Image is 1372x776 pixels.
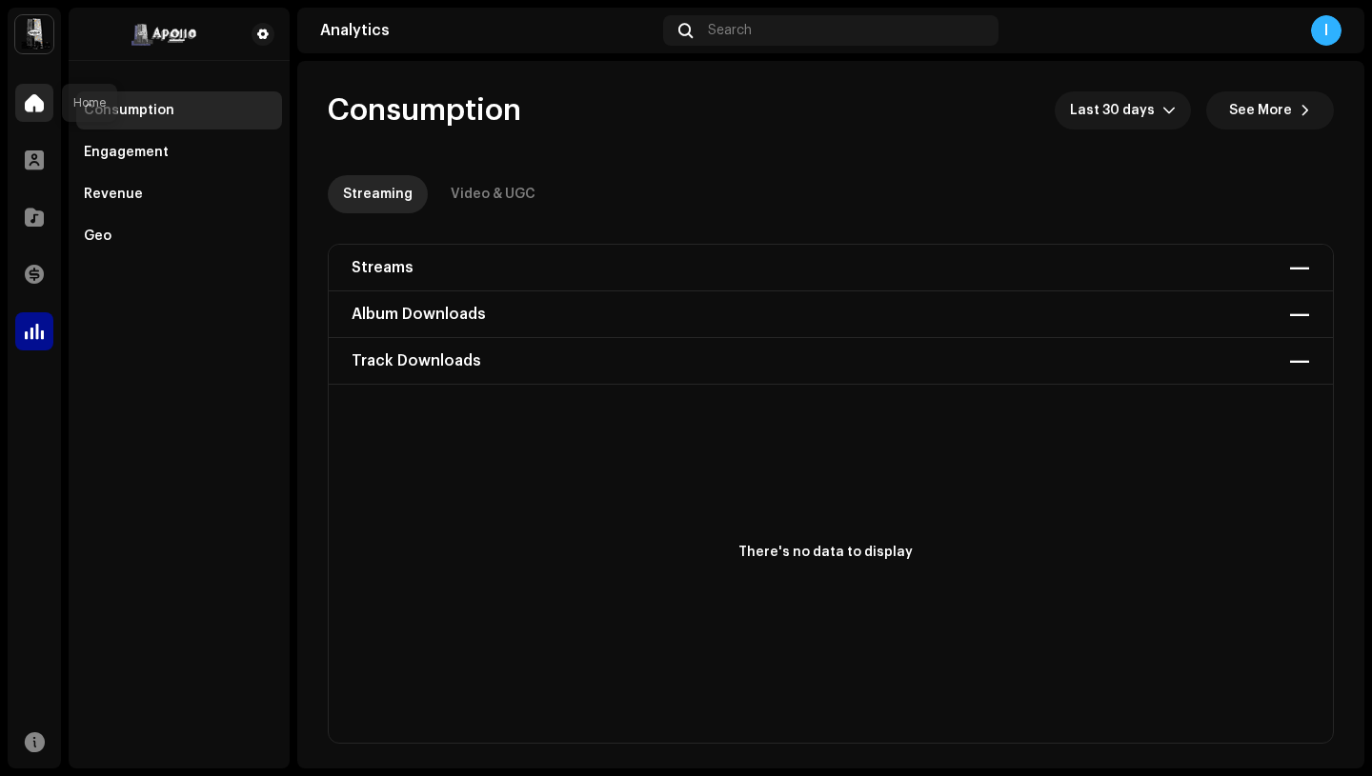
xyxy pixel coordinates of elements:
[1162,91,1176,129] div: dropdown trigger
[1070,91,1162,129] span: Last 30 days
[328,91,521,129] span: Consumption
[84,103,174,118] div: Consumption
[451,175,535,213] div: Video & UGC
[76,175,282,213] re-m-nav-item: Revenue
[320,23,656,38] div: Analytics
[15,15,53,53] img: 28cd5e4f-d8b3-4e3e-9048-38ae6d8d791a
[738,546,913,559] text: There's no data to display
[84,187,143,202] div: Revenue
[76,133,282,171] re-m-nav-item: Engagement
[1206,91,1334,129] button: See More
[76,91,282,129] re-m-nav-item: Consumption
[84,145,169,160] div: Engagement
[76,217,282,255] re-m-nav-item: Geo
[1311,15,1342,46] div: I
[84,229,111,244] div: Geo
[1229,91,1292,129] span: See More
[84,23,244,46] img: 9ebff4f0-d862-46b1-b1b5-5000052d588c
[343,175,413,213] div: Streaming
[708,23,752,38] span: Search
